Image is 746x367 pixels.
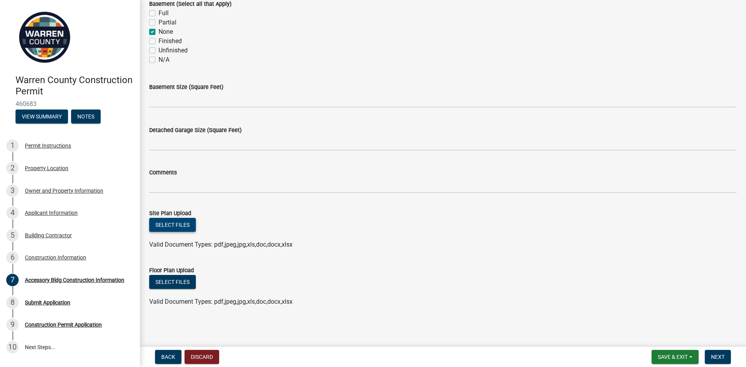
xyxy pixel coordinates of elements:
div: 9 [6,318,19,331]
button: Next [705,350,731,364]
span: Next [711,354,725,360]
label: Basement Size (Square Feet) [149,85,223,90]
button: Discard [185,350,219,364]
span: Save & Exit [658,354,688,360]
label: None [159,27,173,37]
label: Comments [149,170,177,176]
label: Partial [159,18,176,27]
wm-modal-confirm: Summary [16,114,68,120]
button: Select files [149,218,196,232]
label: Site Plan Upload [149,211,191,216]
div: 3 [6,184,19,197]
div: 1 [6,139,19,152]
div: Applicant Information [25,210,78,216]
div: 10 [6,341,19,353]
div: Construction Permit Application [25,322,102,327]
div: Building Contractor [25,233,72,238]
label: Detached Garage Size (Square Feet) [149,128,242,133]
div: Permit Instructions [25,143,71,148]
label: Unfinished [159,46,188,55]
span: Valid Document Types: pdf,jpeg,jpg,xls,doc,docx,xlsx [149,241,293,248]
label: Floor Plan Upload [149,268,194,273]
div: 4 [6,207,19,219]
label: Full [159,9,169,18]
div: 7 [6,274,19,286]
div: Property Location [25,165,68,171]
wm-modal-confirm: Notes [71,114,101,120]
h4: Warren County Construction Permit [16,75,134,97]
label: Basement (Select all that Apply) [149,2,232,7]
label: N/A [159,55,169,64]
button: Notes [71,110,101,123]
div: Construction Information [25,255,86,260]
label: Finished [159,37,182,46]
div: Submit Application [25,300,70,305]
div: Accessory Bldg Construction Information [25,277,124,283]
span: Valid Document Types: pdf,jpeg,jpg,xls,doc,docx,xlsx [149,298,293,305]
div: 8 [6,296,19,309]
button: View Summary [16,110,68,123]
img: Warren County, Iowa [16,8,74,66]
button: Save & Exit [652,350,699,364]
div: Owner and Property Information [25,188,103,193]
span: 460683 [16,100,124,108]
div: 2 [6,162,19,174]
div: 6 [6,251,19,264]
button: Select files [149,275,196,289]
div: 5 [6,229,19,242]
button: Back [155,350,181,364]
span: Back [161,354,175,360]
